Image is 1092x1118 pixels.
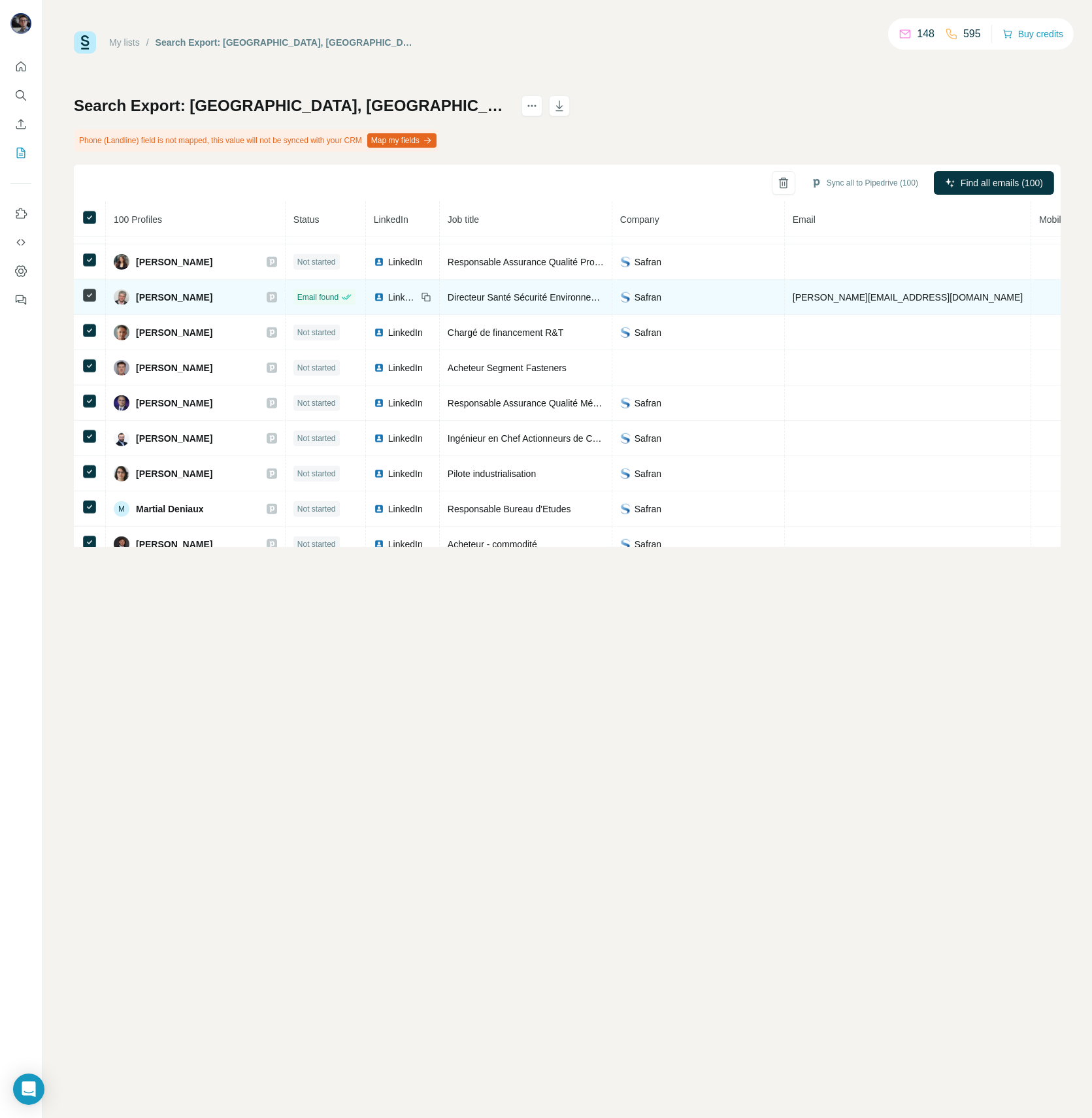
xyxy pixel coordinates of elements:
button: Buy credits [1002,25,1063,43]
span: Directeur Santé Sécurité Environnement et Qualité de Vie au Travail [448,292,723,303]
img: Surfe Logo [74,31,96,54]
span: [PERSON_NAME] [136,432,212,445]
img: Avatar [114,325,129,340]
span: Safran [635,326,661,339]
img: Avatar [114,395,129,411]
span: LinkedIn [388,432,423,445]
span: LinkedIn [388,361,423,374]
img: company-logo [620,539,631,550]
img: company-logo [620,257,631,267]
span: Responsable Assurance Qualité Méthodes & Productions [448,398,680,408]
div: Search Export: [GEOGRAPHIC_DATA], [GEOGRAPHIC_DATA] - [DATE] 07:49 [156,36,415,49]
button: Feedback [10,288,31,312]
span: Mobile [1039,214,1066,225]
span: LinkedIn [388,397,423,410]
img: company-logo [620,504,631,514]
span: Email found [297,291,339,303]
span: [PERSON_NAME] [136,467,212,480]
img: LinkedIn logo [374,398,384,408]
img: Avatar [114,466,129,482]
span: Status [293,214,320,225]
span: Safran [635,397,661,410]
button: Use Surfe API [10,231,31,254]
img: company-logo [620,433,631,444]
span: Martial Deniaux [136,502,203,516]
img: Avatar [114,254,129,270]
span: 100 Profiles [114,214,162,225]
button: My lists [10,141,31,165]
span: Safran [635,432,661,445]
span: [PERSON_NAME] [136,255,212,269]
img: LinkedIn logo [374,504,384,514]
img: LinkedIn logo [374,327,384,338]
span: Job title [448,214,479,225]
img: company-logo [620,469,631,479]
div: Open Intercom Messenger [13,1074,44,1105]
img: Avatar [114,289,129,305]
button: Map my fields [367,133,437,148]
span: [PERSON_NAME][EMAIL_ADDRESS][DOMAIN_NAME] [793,292,1023,303]
span: LinkedIn [388,502,423,516]
img: company-logo [620,327,631,338]
img: Avatar [114,536,129,552]
button: actions [521,95,542,116]
span: [PERSON_NAME] [136,397,212,410]
span: [PERSON_NAME] [136,361,212,374]
span: Not started [297,468,336,480]
span: Not started [297,503,336,515]
span: Pilote industrialisation [448,469,536,479]
img: LinkedIn logo [374,363,384,373]
span: LinkedIn [388,291,417,304]
span: LinkedIn [388,326,423,339]
button: Dashboard [10,259,31,283]
span: Not started [297,256,336,268]
img: LinkedIn logo [374,469,384,479]
span: Email [793,214,816,225]
span: Not started [297,327,336,338]
p: 595 [963,26,981,42]
img: LinkedIn logo [374,433,384,444]
a: My lists [109,37,140,48]
span: [PERSON_NAME] [136,538,212,551]
button: Enrich CSV [10,112,31,136]
span: Company [620,214,659,225]
span: Safran [635,502,661,516]
span: Safran [635,255,661,269]
span: Find all emails (100) [961,176,1043,189]
span: [PERSON_NAME] [136,326,212,339]
img: LinkedIn logo [374,292,384,303]
span: Responsable Assurance Qualité Production Noyaux & Cire [448,257,686,267]
span: Not started [297,397,336,409]
p: 148 [917,26,935,42]
img: Avatar [10,13,31,34]
button: Use Surfe on LinkedIn [10,202,31,225]
span: Not started [297,538,336,550]
span: Chargé de financement R&T [448,327,563,338]
img: LinkedIn logo [374,539,384,550]
span: Not started [297,433,336,444]
img: Avatar [114,431,129,446]
img: company-logo [620,292,631,303]
span: LinkedIn [374,214,408,225]
span: Safran [635,538,661,551]
span: Not started [297,362,336,374]
img: company-logo [620,398,631,408]
button: Find all emails (100) [934,171,1054,195]
span: Acheteur - commodité [448,539,537,550]
span: Safran [635,291,661,304]
span: Acheteur Segment Fasteners [448,363,567,373]
h1: Search Export: [GEOGRAPHIC_DATA], [GEOGRAPHIC_DATA] - [DATE] 07:49 [74,95,510,116]
span: Ingénieur en Chef Actionneurs de Commande de Vol [Safran Electronics & Defense] [448,433,788,444]
img: LinkedIn logo [374,257,384,267]
div: M [114,501,129,517]
img: Avatar [114,360,129,376]
li: / [146,36,149,49]
button: Quick start [10,55,31,78]
span: Safran [635,467,661,480]
span: Responsable Bureau d'Etudes [448,504,571,514]
span: [PERSON_NAME] [136,291,212,304]
span: LinkedIn [388,538,423,551]
span: LinkedIn [388,467,423,480]
button: Sync all to Pipedrive (100) [802,173,927,193]
span: LinkedIn [388,255,423,269]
